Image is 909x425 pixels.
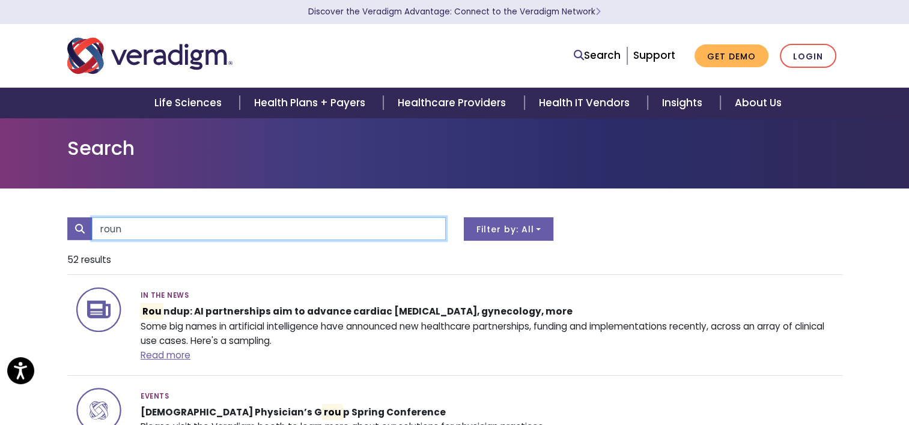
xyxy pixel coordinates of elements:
h1: Search [67,137,842,160]
button: Filter by: All [464,217,554,241]
span: Learn More [595,6,601,17]
span: Events [141,388,169,405]
a: Health Plans + Payers [240,88,383,118]
mark: rou [322,404,343,420]
input: Search [92,217,446,240]
mark: Rou [141,303,163,319]
li: 52 results [67,246,842,275]
strong: [DEMOGRAPHIC_DATA] Physician’s G p Spring Conference [141,404,446,420]
img: Veradigm logo [67,36,233,76]
a: Search [574,47,621,64]
a: Health IT Vendors [524,88,648,118]
a: Read more [141,349,190,361]
a: Login [780,44,836,68]
a: Life Sciences [140,88,240,118]
a: Get Demo [695,44,768,68]
a: About Us [720,88,796,118]
div: Some big names in artificial intelligence have announced new healthcare partnerships, funding and... [132,287,842,363]
img: icon-search-insights-press-releases.svg [76,287,121,332]
a: Healthcare Providers [383,88,524,118]
span: In the News [141,287,189,304]
a: Discover the Veradigm Advantage: Connect to the Veradigm NetworkLearn More [308,6,601,17]
a: Insights [648,88,720,118]
strong: ndup: AI partnerships aim to advance cardiac [MEDICAL_DATA], gynecology, more [141,303,573,319]
a: Support [633,48,675,62]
